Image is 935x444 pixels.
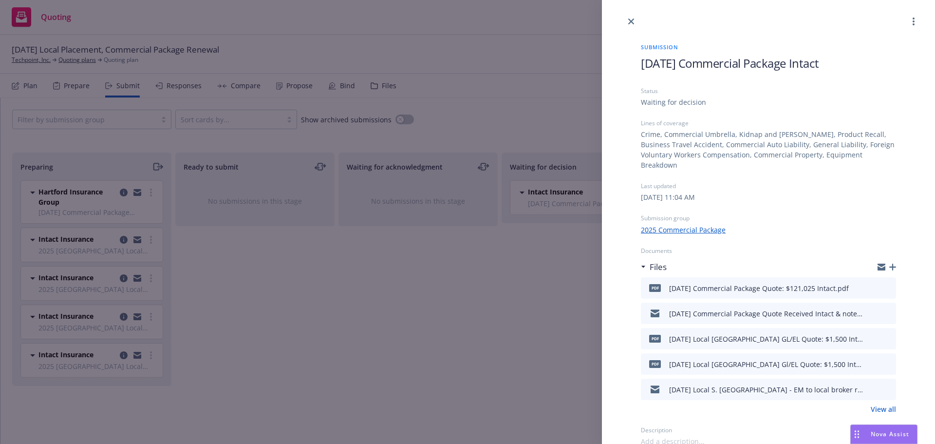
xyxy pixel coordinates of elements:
[649,284,661,291] span: pdf
[625,16,637,27] a: close
[868,358,876,370] button: download file
[641,55,819,71] span: [DATE] Commercial Package Intact
[641,97,706,107] div: Waiting for decision
[641,192,695,202] div: [DATE] 11:04 AM
[883,333,892,345] button: preview file
[641,43,896,51] span: Submission
[851,425,863,444] div: Drag to move
[641,129,896,170] div: Crime, Commercial Umbrella, Kidnap and [PERSON_NAME], Product Recall, Business Travel Accident, C...
[650,261,667,273] h3: Files
[883,358,892,370] button: preview file
[641,426,896,434] div: Description
[669,309,864,319] div: [DATE] Commercial Package Quote Received Intact & noted discrepancies to UW.msg
[649,335,661,342] span: pdf
[641,225,726,235] a: 2025 Commercial Package
[868,333,876,345] button: download file
[669,359,864,369] div: [DATE] Local [GEOGRAPHIC_DATA] Gl/EL Quote: $1,500 Intact.pdf
[908,16,919,27] a: more
[868,308,876,319] button: download file
[649,360,661,367] span: pdf
[669,334,864,344] div: [DATE] Local [GEOGRAPHIC_DATA] GL/EL Quote: $1,500 Intact.pdf
[641,87,896,95] div: Status
[669,283,849,293] div: [DATE] Commercial Package Quote: $121,025 Intact.pdf
[868,282,876,294] button: download file
[868,384,876,395] button: download file
[850,425,917,444] button: Nova Assist
[871,404,896,414] a: View all
[883,282,892,294] button: preview file
[669,385,864,395] div: [DATE] Local S. [GEOGRAPHIC_DATA] - EM to local broker requesting invoice.msg
[883,384,892,395] button: preview file
[871,430,909,438] span: Nova Assist
[883,308,892,319] button: preview file
[641,214,896,222] div: Submission group
[641,261,667,273] div: Files
[641,182,896,190] div: Last updated
[641,247,896,255] div: Documents
[641,119,896,127] div: Lines of coverage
